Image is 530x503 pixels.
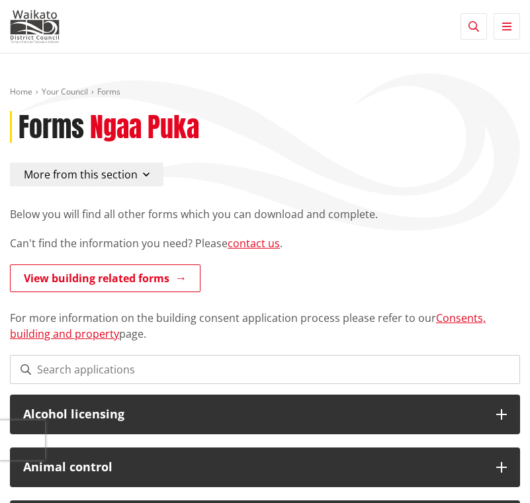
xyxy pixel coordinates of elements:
a: Your Council [42,86,88,97]
p: Can't find the information you need? Please . [10,235,520,251]
a: View building related forms [10,264,200,292]
span: Forms [97,86,120,97]
a: contact us [228,236,280,251]
h1: Forms [19,111,84,143]
span: More from this section [24,167,138,182]
input: Search applications [10,355,520,384]
a: Consents, building and property [10,311,486,341]
p: Below you will find all other forms which you can download and complete. [10,206,520,222]
nav: breadcrumb [10,87,520,98]
p: For more information on the building consent application process please refer to our page. [10,294,520,342]
h3: Animal control [23,461,483,474]
img: Waikato District Council - Te Kaunihera aa Takiwaa o Waikato [10,10,60,43]
a: Home [10,86,32,97]
h3: Alcohol licensing [23,408,483,421]
h2: Ngaa Puka [90,111,199,143]
button: More from this section [10,163,163,186]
